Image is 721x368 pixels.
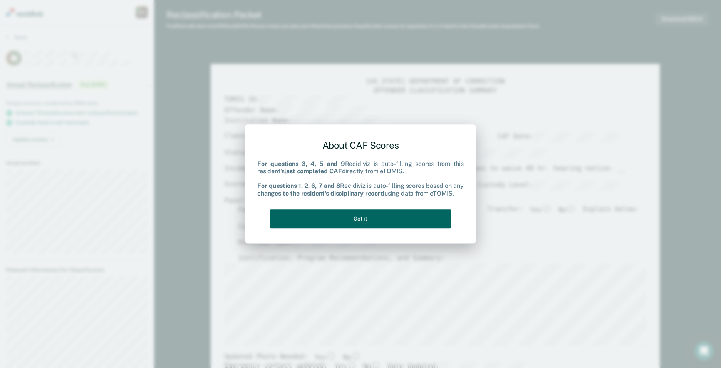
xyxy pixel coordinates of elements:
b: For questions 3, 4, 5 and 9 [257,160,345,167]
b: changes to the resident's disciplinary record [257,190,384,197]
b: last completed CAF [284,167,342,175]
b: For questions 1, 2, 6, 7 and 8 [257,182,340,190]
div: Recidiviz is auto-filling scores from this resident's directly from eTOMIS. Recidiviz is auto-fil... [257,160,464,197]
div: About CAF Scores [257,134,464,157]
button: Got it [270,209,451,228]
